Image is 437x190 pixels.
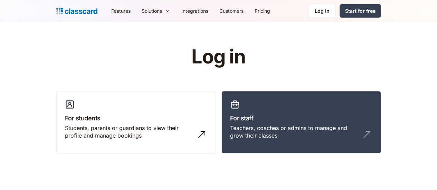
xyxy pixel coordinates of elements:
[221,91,381,154] a: For staffTeachers, coaches or admins to manage and grow their classes
[230,124,359,140] div: Teachers, coaches or admins to manage and grow their classes
[309,4,335,18] a: Log in
[142,7,162,14] div: Solutions
[56,6,97,16] a: Logo
[345,7,376,14] div: Start for free
[230,113,372,123] h3: For staff
[340,4,381,18] a: Start for free
[136,3,176,19] div: Solutions
[65,124,193,140] div: Students, parents or guardians to view their profile and manage bookings
[109,46,328,68] h1: Log in
[214,3,249,19] a: Customers
[65,113,207,123] h3: For students
[56,91,216,154] a: For studentsStudents, parents or guardians to view their profile and manage bookings
[249,3,276,19] a: Pricing
[106,3,136,19] a: Features
[176,3,214,19] a: Integrations
[315,7,330,14] div: Log in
